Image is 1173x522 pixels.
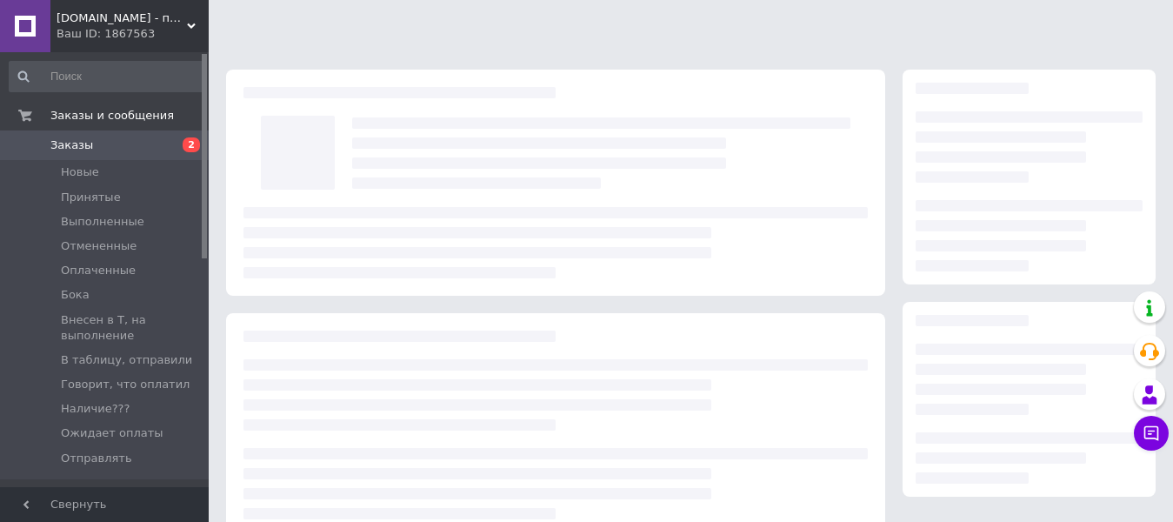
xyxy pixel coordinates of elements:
[61,287,90,303] span: Бока
[61,190,121,205] span: Принятые
[57,10,187,26] span: Joymakers.com.ua - покупки с удовольствием!
[9,61,205,92] input: Поиск
[50,108,174,124] span: Заказы и сообщения
[183,137,200,152] span: 2
[61,451,132,466] span: Отправлять
[61,352,192,368] span: В таблицу, отправили
[50,137,93,153] span: Заказы
[50,486,118,502] span: Сообщения
[61,425,163,441] span: Ожидает оплаты
[61,401,130,417] span: Наличие???
[1134,416,1169,451] button: Чат с покупателем
[61,263,136,278] span: Оплаченные
[61,312,203,344] span: Внесен в Т, на выполнение
[61,377,190,392] span: Говорит, что оплатил
[61,214,144,230] span: Выполненные
[61,164,99,180] span: Новые
[61,238,137,254] span: Отмененные
[57,26,209,42] div: Ваш ID: 1867563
